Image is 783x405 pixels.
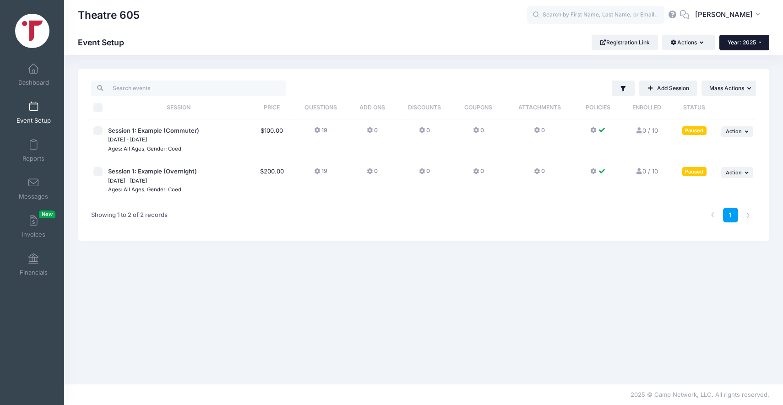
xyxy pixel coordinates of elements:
[19,193,48,200] span: Messages
[682,126,707,135] div: Paused
[701,81,756,96] button: Mass Actions
[15,14,49,48] img: Theatre 605
[251,119,293,161] td: $100.00
[108,186,181,193] small: Ages: All Ages, Gender: Coed
[12,59,55,91] a: Dashboard
[108,127,199,134] span: Session 1: Example (Commuter)
[689,5,769,26] button: [PERSON_NAME]
[419,126,430,140] button: 0
[419,167,430,180] button: 0
[473,126,484,140] button: 0
[18,79,49,86] span: Dashboard
[726,128,742,135] span: Action
[464,104,492,111] span: Coupons
[518,104,561,111] span: Attachments
[108,167,197,175] span: Session 1: Example (Overnight)
[631,391,769,398] span: 2025 © Camp Network, LLC. All rights reserved.
[473,167,484,180] button: 0
[728,39,756,46] span: Year: 2025
[719,35,769,50] button: Year: 2025
[20,269,48,276] span: Financials
[726,169,742,176] span: Action
[12,97,55,129] a: Event Setup
[721,167,753,178] button: Action
[359,104,385,111] span: Add Ons
[592,35,658,50] a: Registration Link
[408,104,441,111] span: Discounts
[621,96,673,119] th: Enrolled
[721,126,753,137] button: Action
[12,248,55,281] a: Financials
[78,38,132,47] h1: Event Setup
[349,96,396,119] th: Add Ons
[39,211,55,218] span: New
[673,96,716,119] th: Status
[78,5,140,26] h1: Theatre 605
[453,96,504,119] th: Coupons
[108,178,147,184] small: [DATE] - [DATE]
[635,167,658,175] a: 0 / 10
[527,6,664,24] input: Search by First Name, Last Name, or Email...
[396,96,453,119] th: Discounts
[367,126,378,140] button: 0
[251,96,293,119] th: Price
[534,126,545,140] button: 0
[12,211,55,243] a: InvoicesNew
[635,127,658,134] a: 0 / 10
[12,173,55,205] a: Messages
[586,104,610,111] span: Policies
[108,136,147,143] small: [DATE] - [DATE]
[662,35,715,50] button: Actions
[16,117,51,124] span: Event Setup
[91,205,168,226] div: Showing 1 to 2 of 2 records
[367,167,378,180] button: 0
[639,81,697,96] a: Add Session
[723,208,738,223] a: 1
[314,126,327,140] button: 19
[534,167,545,180] button: 0
[22,231,45,238] span: Invoices
[251,160,293,201] td: $200.00
[91,81,286,96] input: Search events
[709,85,744,92] span: Mass Actions
[292,96,349,119] th: Questions
[108,146,181,152] small: Ages: All Ages, Gender: Coed
[106,96,251,119] th: Session
[576,96,621,119] th: Policies
[304,104,337,111] span: Questions
[682,167,707,176] div: Paused
[12,135,55,167] a: Reports
[503,96,576,119] th: Attachments
[314,167,327,180] button: 19
[22,155,44,162] span: Reports
[695,10,753,20] span: [PERSON_NAME]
